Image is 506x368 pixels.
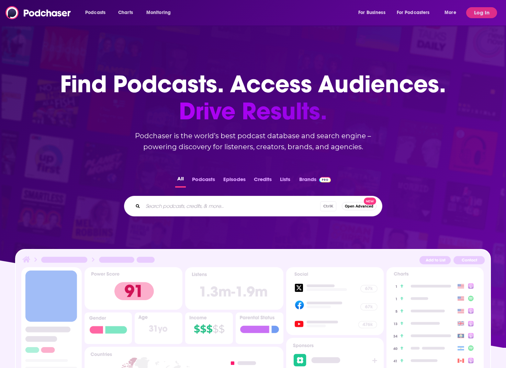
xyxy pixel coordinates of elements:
[299,174,331,188] a: BrandsPodchaser Pro
[353,7,394,18] button: open menu
[85,8,105,17] span: Podcasts
[190,174,217,188] button: Podcasts
[319,177,331,182] img: Podchaser Pro
[80,7,114,18] button: open menu
[466,7,497,18] button: Log In
[5,6,71,19] img: Podchaser - Follow, Share and Rate Podcasts
[85,312,132,344] img: Podcast Insights Gender
[252,174,274,188] button: Credits
[342,202,376,210] button: Open AdvancedNew
[221,174,248,188] button: Episodes
[85,267,183,310] img: Podcast Insights Power score
[286,267,383,335] img: Podcast Socials
[185,267,283,310] img: Podcast Insights Listens
[60,98,446,125] span: Drive Results.
[445,8,456,17] span: More
[364,198,376,205] span: New
[278,174,292,188] button: Lists
[236,312,283,344] img: Podcast Insights Parental Status
[21,255,485,267] img: Podcast Insights Header
[60,71,446,125] h1: Find Podcasts. Access Audiences.
[146,8,171,17] span: Monitoring
[440,7,465,18] button: open menu
[185,312,233,344] img: Podcast Insights Income
[114,7,137,18] a: Charts
[142,7,180,18] button: open menu
[124,196,382,216] div: Search podcasts, credits, & more...
[135,312,182,344] img: Podcast Insights Age
[175,174,186,188] button: All
[345,204,373,208] span: Open Advanced
[116,130,391,152] h2: Podchaser is the world’s best podcast database and search engine – powering discovery for listene...
[392,7,440,18] button: open menu
[118,8,133,17] span: Charts
[143,201,320,212] input: Search podcasts, credits, & more...
[320,201,336,211] span: Ctrl K
[358,8,385,17] span: For Business
[397,8,430,17] span: For Podcasters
